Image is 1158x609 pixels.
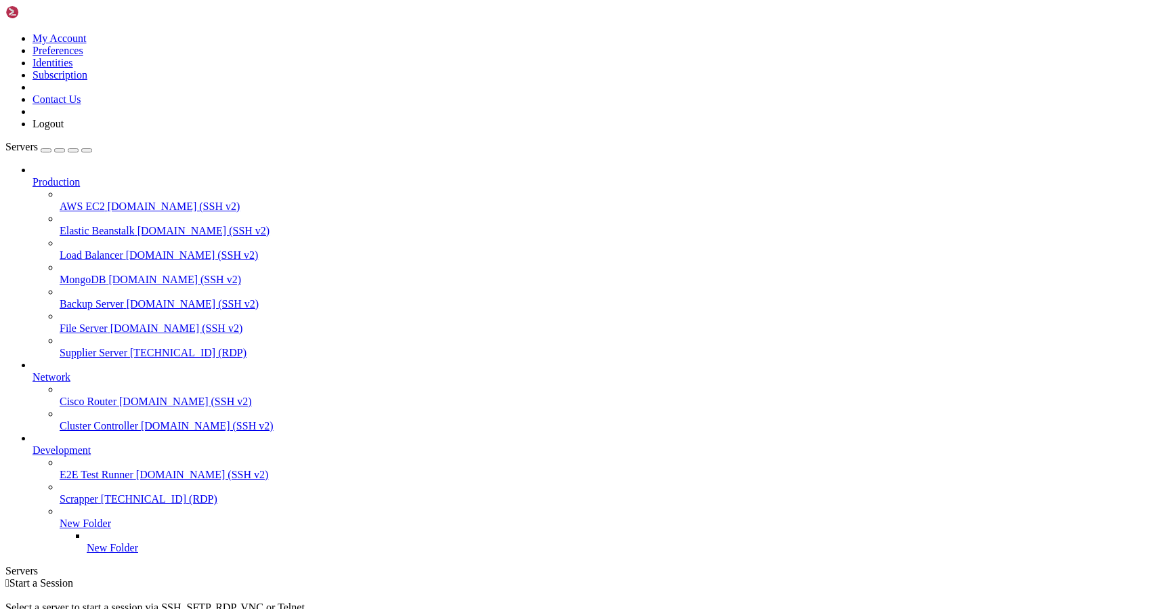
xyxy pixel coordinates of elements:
span: File Server [60,322,108,334]
span: Development [33,444,91,456]
span: [TECHNICAL_ID] (RDP) [101,493,217,505]
span: E2E Test Runner [60,469,133,480]
li: Elastic Beanstalk [DOMAIN_NAME] (SSH v2) [60,213,1153,237]
li: E2E Test Runner [DOMAIN_NAME] (SSH v2) [60,457,1153,481]
li: AWS EC2 [DOMAIN_NAME] (SSH v2) [60,188,1153,213]
span: Load Balancer [60,249,123,261]
a: Subscription [33,69,87,81]
li: New Folder [87,530,1153,554]
li: MongoDB [DOMAIN_NAME] (SSH v2) [60,261,1153,286]
li: Load Balancer [DOMAIN_NAME] (SSH v2) [60,237,1153,261]
span: [DOMAIN_NAME] (SSH v2) [126,249,259,261]
span: [DOMAIN_NAME] (SSH v2) [110,322,243,334]
span: Production [33,176,80,188]
span: [TECHNICAL_ID] (RDP) [130,347,246,358]
li: Cluster Controller [DOMAIN_NAME] (SSH v2) [60,408,1153,432]
span: Cluster Controller [60,420,138,432]
li: Cisco Router [DOMAIN_NAME] (SSH v2) [60,383,1153,408]
a: AWS EC2 [DOMAIN_NAME] (SSH v2) [60,201,1153,213]
span: AWS EC2 [60,201,105,212]
img: Shellngn [5,5,83,19]
span: [DOMAIN_NAME] (SSH v2) [141,420,274,432]
a: Supplier Server [TECHNICAL_ID] (RDP) [60,347,1153,359]
li: Development [33,432,1153,554]
a: Elastic Beanstalk [DOMAIN_NAME] (SSH v2) [60,225,1153,237]
a: File Server [DOMAIN_NAME] (SSH v2) [60,322,1153,335]
li: Production [33,164,1153,359]
a: Scrapper [TECHNICAL_ID] (RDP) [60,493,1153,505]
a: Identities [33,57,73,68]
span: [DOMAIN_NAME] (SSH v2) [136,469,269,480]
div: Servers [5,565,1153,577]
span: Supplier Server [60,347,127,358]
a: Load Balancer [DOMAIN_NAME] (SSH v2) [60,249,1153,261]
span: New Folder [60,518,111,529]
span:  [5,577,9,589]
span: Elastic Beanstalk [60,225,135,236]
span: Backup Server [60,298,124,310]
a: Contact Us [33,93,81,105]
a: Servers [5,141,92,152]
span: MongoDB [60,274,106,285]
span: [DOMAIN_NAME] (SSH v2) [119,396,252,407]
li: New Folder [60,505,1153,554]
li: Backup Server [DOMAIN_NAME] (SSH v2) [60,286,1153,310]
a: My Account [33,33,87,44]
span: [DOMAIN_NAME] (SSH v2) [108,201,240,212]
a: E2E Test Runner [DOMAIN_NAME] (SSH v2) [60,469,1153,481]
span: [DOMAIN_NAME] (SSH v2) [137,225,270,236]
li: File Server [DOMAIN_NAME] (SSH v2) [60,310,1153,335]
span: Network [33,371,70,383]
a: Logout [33,118,64,129]
a: Preferences [33,45,83,56]
li: Scrapper [TECHNICAL_ID] (RDP) [60,481,1153,505]
span: [DOMAIN_NAME] (SSH v2) [108,274,241,285]
li: Network [33,359,1153,432]
li: Supplier Server [TECHNICAL_ID] (RDP) [60,335,1153,359]
span: New Folder [87,542,138,553]
a: Cluster Controller [DOMAIN_NAME] (SSH v2) [60,420,1153,432]
a: Network [33,371,1153,383]
a: Backup Server [DOMAIN_NAME] (SSH v2) [60,298,1153,310]
span: Scrapper [60,493,98,505]
span: Start a Session [9,577,73,589]
a: MongoDB [DOMAIN_NAME] (SSH v2) [60,274,1153,286]
a: Cisco Router [DOMAIN_NAME] (SSH v2) [60,396,1153,408]
a: New Folder [60,518,1153,530]
a: Development [33,444,1153,457]
span: Servers [5,141,38,152]
a: Production [33,176,1153,188]
span: [DOMAIN_NAME] (SSH v2) [127,298,259,310]
span: Cisco Router [60,396,116,407]
a: New Folder [87,542,1153,554]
